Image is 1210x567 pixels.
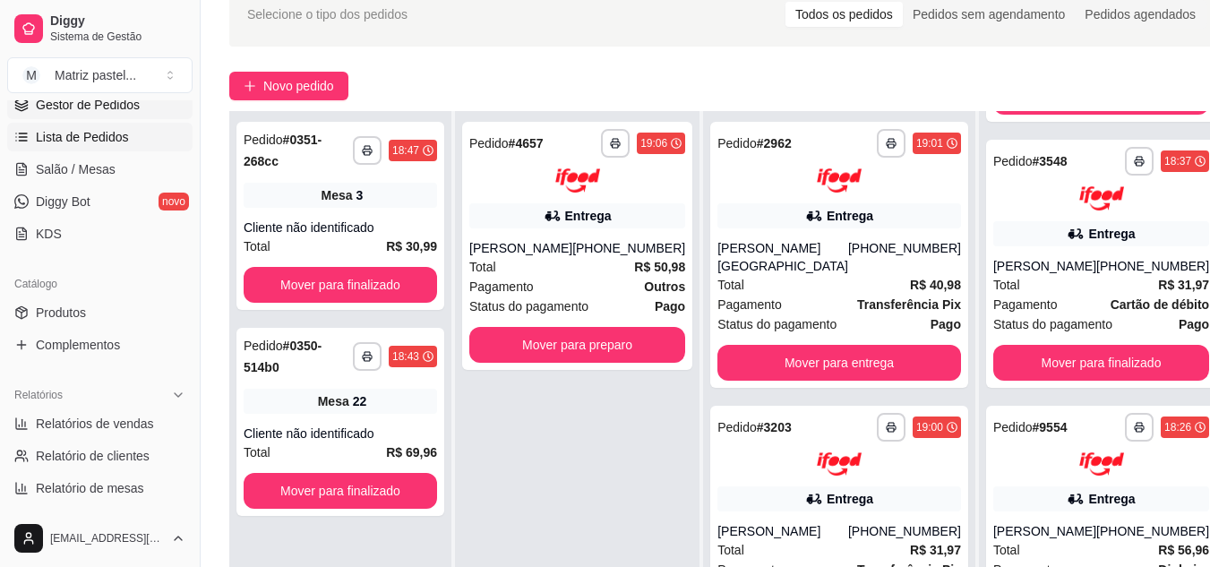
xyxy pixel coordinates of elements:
span: Relatórios [14,388,63,402]
img: ifood [1079,186,1124,210]
a: Relatórios de vendas [7,409,193,438]
span: Pedido [717,420,757,434]
button: Mover para finalizado [244,267,437,303]
span: Gestor de Pedidos [36,96,140,114]
div: Entrega [827,490,873,508]
span: Total [244,442,270,462]
div: 19:06 [640,136,667,150]
span: Total [244,236,270,256]
div: Entrega [1088,490,1135,508]
div: [PERSON_NAME] [993,257,1096,275]
span: Lista de Pedidos [36,128,129,146]
span: Diggy [50,13,185,30]
a: Relatório de clientes [7,442,193,470]
span: Pedido [993,154,1033,168]
span: Relatórios de vendas [36,415,154,433]
div: Entrega [1088,225,1135,243]
img: ifood [555,168,600,193]
div: Pedidos agendados [1075,2,1206,27]
a: Gestor de Pedidos [7,90,193,119]
a: Diggy Botnovo [7,187,193,216]
strong: R$ 31,97 [910,543,961,557]
span: Relatório de mesas [36,479,144,497]
div: 19:01 [916,136,943,150]
strong: # 9554 [1033,420,1068,434]
strong: Pago [931,317,961,331]
span: Pedido [469,136,509,150]
span: Relatório de clientes [36,447,150,465]
span: Pagamento [469,277,534,296]
a: Complementos [7,331,193,359]
div: [PERSON_NAME] [717,522,848,540]
span: plus [244,80,256,92]
div: [PERSON_NAME][GEOGRAPHIC_DATA] [717,239,848,275]
div: [PERSON_NAME] [469,239,572,257]
span: Novo pedido [263,76,334,96]
strong: Pago [1179,317,1209,331]
span: Pagamento [993,295,1058,314]
button: Mover para entrega [717,345,961,381]
span: Pedido [717,136,757,150]
span: Selecione o tipo dos pedidos [247,4,408,24]
strong: # 4657 [509,136,544,150]
button: Mover para finalizado [244,473,437,509]
button: Mover para finalizado [993,345,1209,381]
span: Status do pagamento [993,314,1112,334]
button: Novo pedido [229,72,348,100]
strong: Transferência Pix [857,297,961,312]
span: Total [993,540,1020,560]
div: Cliente não identificado [244,425,437,442]
span: Status do pagamento [717,314,837,334]
a: Salão / Mesas [7,155,193,184]
span: Mesa [318,392,349,410]
div: 3 [356,186,364,204]
span: Total [717,275,744,295]
strong: R$ 50,98 [634,260,685,274]
strong: R$ 31,97 [1158,278,1209,292]
a: Lista de Pedidos [7,123,193,151]
strong: R$ 69,96 [386,445,437,460]
span: Sistema de Gestão [50,30,185,44]
strong: R$ 40,98 [910,278,961,292]
div: [PHONE_NUMBER] [848,239,961,275]
strong: Cartão de débito [1111,297,1209,312]
img: ifood [817,452,862,477]
div: Entrega [565,207,612,225]
span: Status do pagamento [469,296,588,316]
span: Pagamento [717,295,782,314]
strong: Outros [644,279,685,294]
span: Pedido [993,420,1033,434]
span: Total [717,540,744,560]
a: Produtos [7,298,193,327]
strong: # 3548 [1033,154,1068,168]
a: KDS [7,219,193,248]
div: 18:47 [392,143,419,158]
span: Salão / Mesas [36,160,116,178]
div: Todos os pedidos [785,2,903,27]
div: Pedidos sem agendamento [903,2,1075,27]
div: 19:00 [916,420,943,434]
span: Total [469,257,496,277]
span: [EMAIL_ADDRESS][DOMAIN_NAME] [50,531,164,546]
div: [PHONE_NUMBER] [572,239,685,257]
strong: R$ 56,96 [1158,543,1209,557]
div: Cliente não identificado [244,219,437,236]
strong: # 2962 [757,136,792,150]
span: M [22,66,40,84]
span: KDS [36,225,62,243]
span: Mesa [322,186,353,204]
span: Pedido [244,133,283,147]
button: [EMAIL_ADDRESS][DOMAIN_NAME] [7,517,193,560]
div: [PHONE_NUMBER] [1096,257,1209,275]
div: [PERSON_NAME] [993,522,1096,540]
div: Entrega [827,207,873,225]
div: [PHONE_NUMBER] [848,522,961,540]
span: Diggy Bot [36,193,90,210]
div: Catálogo [7,270,193,298]
button: Select a team [7,57,193,93]
span: Total [993,275,1020,295]
a: Relatório de fidelidadenovo [7,506,193,535]
strong: # 0350-514b0 [244,339,322,374]
div: [PHONE_NUMBER] [1096,522,1209,540]
div: 18:37 [1164,154,1191,168]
